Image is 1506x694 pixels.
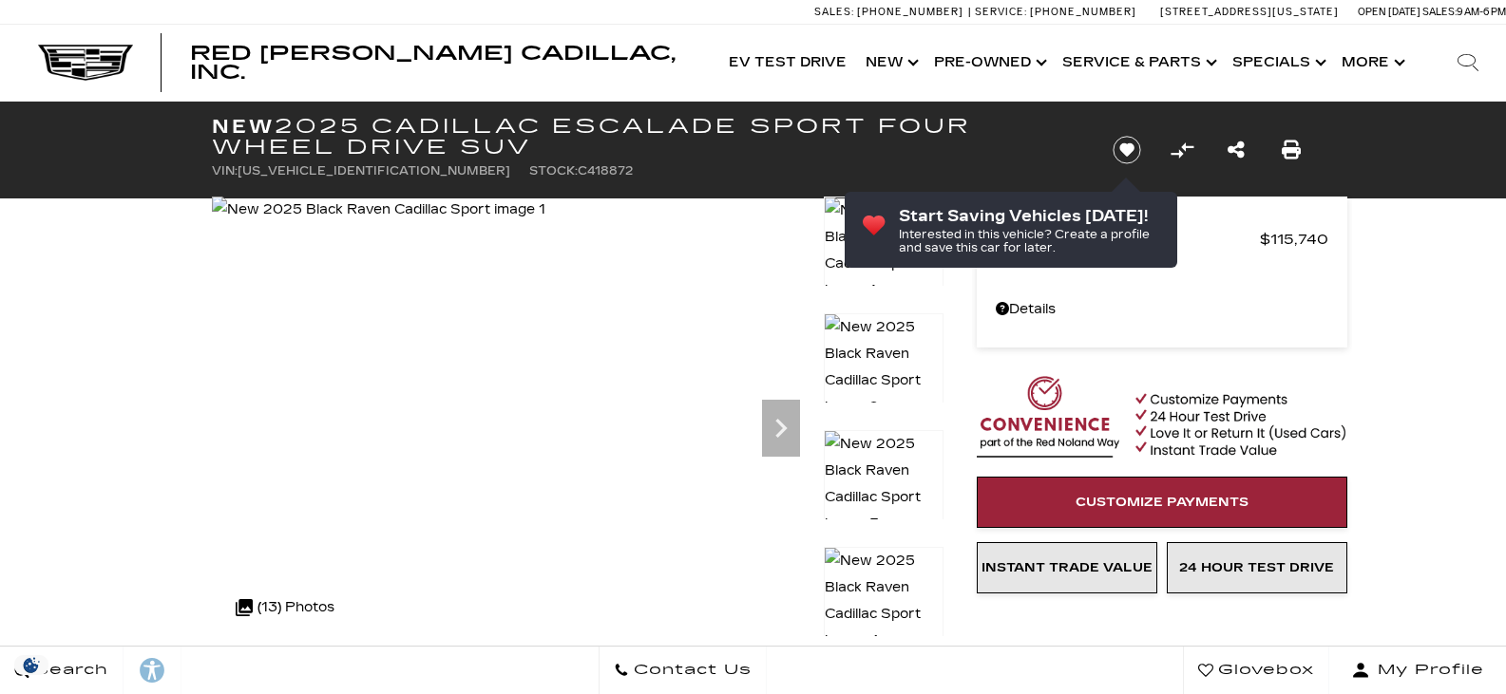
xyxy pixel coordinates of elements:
a: Pre-Owned [925,25,1053,101]
span: Sales: [1422,6,1457,18]
span: Red [PERSON_NAME] Cadillac, Inc. [190,42,676,84]
span: Instant Trade Value [982,560,1153,575]
a: Details [996,296,1328,323]
span: Glovebox [1213,657,1314,684]
span: 9 AM-6 PM [1457,6,1506,18]
span: Service: [975,6,1027,18]
button: Open user profile menu [1329,647,1506,694]
a: 24 Hour Test Drive [1167,542,1347,593]
span: $115,740 [1260,226,1328,253]
button: Compare Vehicle [1168,136,1196,164]
div: Next [762,400,800,457]
a: New [856,25,925,101]
span: 24 Hour Test Drive [1179,560,1334,575]
strong: New [212,115,275,138]
span: Search [29,657,108,684]
a: Share this New 2025 Cadillac Escalade Sport Four Wheel Drive SUV [1228,137,1245,163]
a: Print this New 2025 Cadillac Escalade Sport Four Wheel Drive SUV [1282,137,1301,163]
span: Open [DATE] [1358,6,1420,18]
a: Service & Parts [1053,25,1223,101]
span: [US_VEHICLE_IDENTIFICATION_NUMBER] [238,164,510,178]
span: My Profile [1370,657,1484,684]
a: Customize Payments [977,477,1347,528]
a: Sales: [PHONE_NUMBER] [814,7,968,17]
span: Stock: [529,164,578,178]
button: Save vehicle [1106,135,1148,165]
div: (13) Photos [226,585,344,630]
a: Instant Trade Value [977,542,1157,593]
img: New 2025 Black Raven Cadillac Sport image 1 [212,197,545,223]
a: [STREET_ADDRESS][US_STATE] [1160,6,1339,18]
span: VIN: [212,164,238,178]
span: [PHONE_NUMBER] [857,6,963,18]
a: Service: [PHONE_NUMBER] [968,7,1141,17]
img: New 2025 Black Raven Cadillac Sport image 1 [824,197,944,305]
span: Sales: [814,6,854,18]
section: Click to Open Cookie Consent Modal [10,655,53,675]
a: EV Test Drive [719,25,856,101]
button: More [1332,25,1411,101]
img: New 2025 Black Raven Cadillac Sport image 4 [824,547,944,655]
span: [PHONE_NUMBER] [1030,6,1136,18]
img: New 2025 Black Raven Cadillac Sport image 3 [824,430,944,538]
img: New 2025 Black Raven Cadillac Sport image 2 [824,313,944,422]
a: Contact Us [599,647,767,694]
span: Customize Payments [1076,495,1249,510]
span: Contact Us [629,657,752,684]
img: Cadillac Dark Logo with Cadillac White Text [38,45,133,81]
h1: 2025 Cadillac Escalade Sport Four Wheel Drive SUV [212,116,1081,158]
span: MSRP [996,226,1260,253]
a: Red [PERSON_NAME] Cadillac, Inc. [190,44,700,82]
a: Specials [1223,25,1332,101]
img: Opt-Out Icon [10,655,53,675]
a: Glovebox [1183,647,1329,694]
a: MSRP $115,740 [996,226,1328,253]
span: C418872 [578,164,633,178]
